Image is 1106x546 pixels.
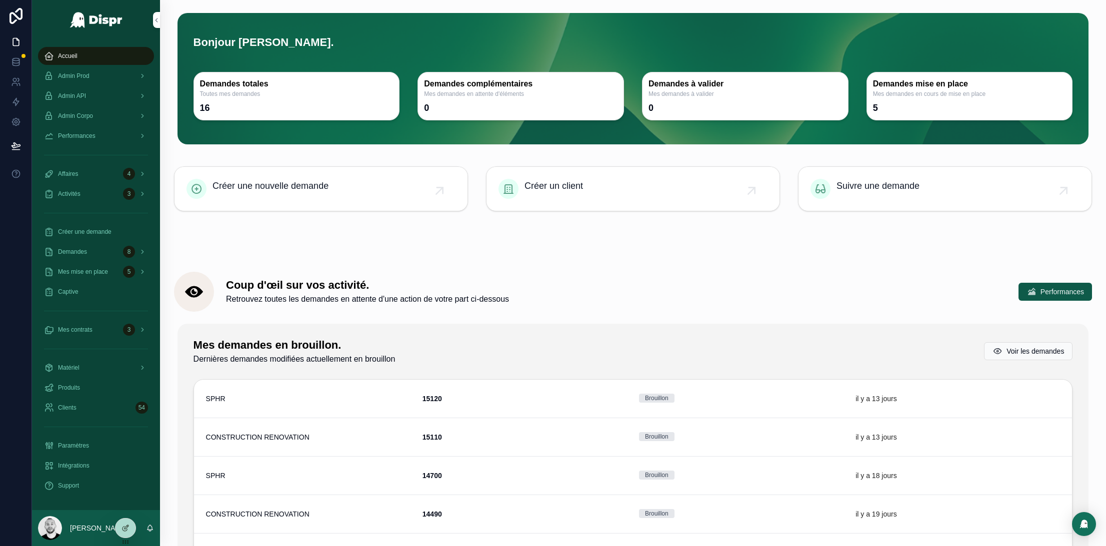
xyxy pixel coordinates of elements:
span: Créer un client [524,179,583,193]
h3: Demandes à valider [648,78,842,90]
strong: 15120 [422,395,442,403]
span: Paramètres [58,442,89,450]
span: Voir les demandes [1006,346,1064,356]
span: Toutes mes demandes [200,90,393,98]
div: 0 [648,102,653,114]
a: Suivre une demande [798,167,1091,211]
span: Admin Prod [58,72,89,80]
h1: Mes demandes en brouillon. [193,338,395,353]
p: il y a 18 jours [855,471,896,481]
button: Performances [1018,283,1092,301]
img: App logo [69,12,123,28]
h1: Coup d'œil sur vos activité. [226,278,509,293]
div: Brouillon [645,471,668,480]
span: Affaires [58,170,78,178]
div: 3 [123,324,135,336]
div: 0 [424,102,429,114]
a: Admin Corpo [38,107,154,125]
span: Clients [58,404,76,412]
div: 54 [135,402,148,414]
a: Créer une demande [38,223,154,241]
h3: Demandes mise en place [873,78,1066,90]
span: Mes demandes en attente d'éléments [424,90,617,98]
div: 5 [873,102,878,114]
span: Admin Corpo [58,112,93,120]
a: Performances [38,127,154,145]
span: Produits [58,384,80,392]
span: Captive [58,288,78,296]
span: Créer une demande [58,228,111,236]
div: 3 [123,188,135,200]
strong: 14700 [422,472,442,480]
span: CONSTRUCTION RENOVATION [206,432,309,442]
span: Mes demandes en cours de mise en place [873,90,1066,98]
div: Brouillon [645,432,668,441]
span: SPHR [206,394,225,404]
span: Activités [58,190,80,198]
span: Suivre une demande [836,179,919,193]
span: Admin API [58,92,86,100]
button: Voir les demandes [984,342,1072,360]
a: Clients54 [38,399,154,417]
div: Open Intercom Messenger [1072,512,1096,536]
span: Mes mise en place [58,268,108,276]
span: SPHR [206,471,225,481]
div: Brouillon [645,509,668,518]
span: Dernières demandes modifiées actuellement en brouillon [193,353,395,365]
span: Mes demandes à valider [648,90,842,98]
span: CONSTRUCTION RENOVATION [206,509,309,519]
span: Mes contrats [58,326,92,334]
h1: Bonjour [PERSON_NAME]. [193,22,1073,58]
span: Retrouvez toutes les demandes en attente d'une action de votre part ci-dessous [226,293,509,305]
p: il y a 19 jours [855,509,896,519]
h3: Demandes totales [200,78,393,90]
div: 4 [123,168,135,180]
p: il y a 13 jours [855,394,896,404]
h3: Demandes complémentaires [424,78,617,90]
a: Paramètres [38,437,154,455]
div: 5 [123,266,135,278]
span: Matériel [58,364,79,372]
span: Performances [1040,287,1084,297]
span: Demandes [58,248,87,256]
strong: 15110 [422,433,442,441]
strong: 14490 [422,510,442,518]
img: 35805-banner-empty.png [237,239,1029,240]
div: 16 [200,102,210,114]
div: Brouillon [645,394,668,403]
span: Support [58,482,79,490]
a: Captive [38,283,154,301]
a: Support [38,477,154,495]
a: Affaires4 [38,165,154,183]
a: Admin API [38,87,154,105]
div: 8 [123,246,135,258]
a: Créer un client [486,167,779,211]
a: Créer une nouvelle demande [174,167,467,211]
a: Accueil [38,47,154,65]
a: Admin Prod [38,67,154,85]
a: Activités3 [38,185,154,203]
p: [PERSON_NAME] [70,523,127,533]
a: Mes contrats3 [38,321,154,339]
p: il y a 13 jours [855,432,896,442]
span: Intégrations [58,462,89,470]
span: Performances [58,132,95,140]
a: Demandes8 [38,243,154,261]
a: Produits [38,379,154,397]
a: Intégrations [38,457,154,475]
a: Matériel [38,359,154,377]
span: Accueil [58,52,77,60]
div: scrollable content [32,40,160,508]
a: Mes mise en place5 [38,263,154,281]
span: Créer une nouvelle demande [212,179,328,193]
